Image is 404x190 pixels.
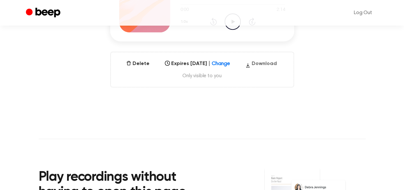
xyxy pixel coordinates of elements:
button: Download [243,60,279,70]
a: Beep [26,7,62,19]
a: Log Out [347,5,378,21]
span: Only visible to you [118,73,286,79]
button: Delete [124,60,152,68]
